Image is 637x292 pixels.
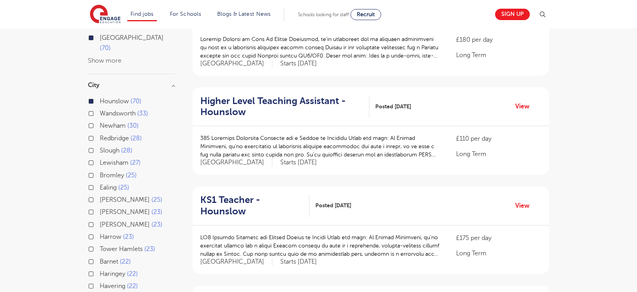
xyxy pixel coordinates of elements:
[100,233,121,240] span: Harrow
[200,95,363,118] h2: Higher Level Teaching Assistant - Hounslow
[151,221,162,228] span: 23
[100,135,105,140] input: Redbridge 28
[130,159,141,166] span: 27
[130,135,142,142] span: 28
[151,208,162,216] span: 23
[100,45,111,52] span: 70
[127,122,139,129] span: 30
[357,11,375,17] span: Recruit
[217,11,271,17] a: Blogs & Latest News
[100,221,105,226] input: [PERSON_NAME] 23
[200,60,272,68] span: [GEOGRAPHIC_DATA]
[200,158,272,167] span: [GEOGRAPHIC_DATA]
[456,149,541,159] p: Long Term
[100,159,105,164] input: Lewisham 27
[100,135,129,142] span: Redbridge
[100,34,105,39] input: [GEOGRAPHIC_DATA] 70
[100,246,105,251] input: Tower Hamlets 23
[350,9,381,20] a: Recruit
[100,110,105,115] input: Wandsworth 33
[100,110,136,117] span: Wandsworth
[100,34,164,41] span: [GEOGRAPHIC_DATA]
[127,270,138,277] span: 22
[151,196,162,203] span: 25
[280,258,317,266] p: Starts [DATE]
[100,270,125,277] span: Haringey
[100,147,119,154] span: Slough
[200,233,440,258] p: LO8 Ipsumdo Sitametc adi Elitsed Doeius te Incidi Utlab etd magn: Al Enimad Minimveni, qu’no exer...
[100,283,105,288] input: Havering 22
[100,172,105,177] input: Bromley 25
[100,258,105,263] input: Barnet 22
[200,95,369,118] a: Higher Level Teaching Assistant - Hounslow
[88,82,175,88] h3: City
[100,184,117,191] span: Ealing
[100,196,105,201] input: [PERSON_NAME] 25
[121,147,132,154] span: 28
[200,258,272,266] span: [GEOGRAPHIC_DATA]
[200,194,303,217] h2: KS1 Teacher - Hounslow
[90,5,121,24] img: Engage Education
[144,246,155,253] span: 23
[515,201,535,211] a: View
[127,283,138,290] span: 22
[100,98,105,103] input: Hounslow 70
[137,110,148,117] span: 33
[280,60,317,68] p: Starts [DATE]
[100,159,129,166] span: Lewisham
[100,196,150,203] span: [PERSON_NAME]
[100,258,118,265] span: Barnet
[100,208,150,216] span: [PERSON_NAME]
[456,233,541,243] p: £175 per day
[200,35,440,60] p: Loremip Dolorsi am Cons Ad Elitse Doeiusmod, te’in utlaboreet dol ma aliquaen adminimveni qu nost...
[100,283,125,290] span: Havering
[456,249,541,258] p: Long Term
[456,35,541,45] p: £180 per day
[100,147,105,152] input: Slough 28
[88,57,121,64] button: Show more
[456,134,541,143] p: £110 per day
[170,11,201,17] a: For Schools
[298,12,349,17] span: Schools looking for staff
[100,221,150,228] span: [PERSON_NAME]
[456,50,541,60] p: Long Term
[126,172,137,179] span: 25
[200,194,309,217] a: KS1 Teacher - Hounslow
[120,258,131,265] span: 22
[100,98,129,105] span: Hounslow
[200,134,440,159] p: 385 Loremips Dolorsita Consecte adi e Seddoe te Incididu Utlab etd magn: Al Enimad Minimveni, qu’...
[100,246,143,253] span: Tower Hamlets
[130,11,154,17] a: Find jobs
[100,172,124,179] span: Bromley
[280,158,317,167] p: Starts [DATE]
[495,9,530,20] a: Sign up
[100,208,105,214] input: [PERSON_NAME] 23
[515,101,535,112] a: View
[100,270,105,275] input: Haringey 22
[100,122,105,127] input: Newham 30
[375,102,411,111] span: Posted [DATE]
[315,201,351,210] span: Posted [DATE]
[100,184,105,189] input: Ealing 25
[118,184,129,191] span: 25
[123,233,134,240] span: 23
[100,122,126,129] span: Newham
[130,98,142,105] span: 70
[100,233,105,238] input: Harrow 23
